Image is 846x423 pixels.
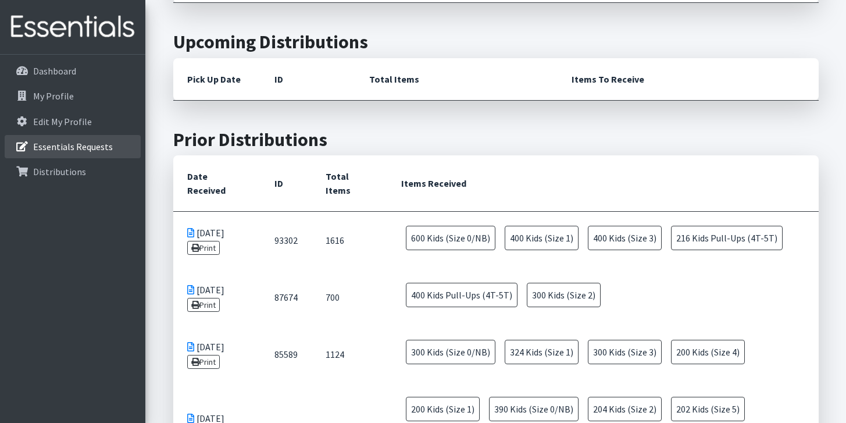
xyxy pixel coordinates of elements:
td: 1124 [312,326,388,383]
td: 87674 [260,269,312,326]
a: Essentials Requests [5,135,141,158]
td: 93302 [260,212,312,269]
td: 700 [312,269,388,326]
td: [DATE] [173,269,260,326]
th: Date Received [173,155,260,212]
h2: Prior Distributions [173,129,819,151]
th: Items To Receive [558,58,819,101]
span: 300 Kids (Size 2) [527,283,601,307]
span: 200 Kids (Size 1) [406,397,480,421]
span: 324 Kids (Size 1) [505,340,579,364]
span: 216 Kids Pull-Ups (4T-5T) [671,226,783,250]
p: Distributions [33,166,86,177]
span: 400 Kids Pull-Ups (4T-5T) [406,283,517,307]
a: Print [187,241,220,255]
span: 300 Kids (Size 3) [588,340,662,364]
span: 200 Kids (Size 4) [671,340,745,364]
p: My Profile [33,90,74,102]
span: 400 Kids (Size 3) [588,226,662,250]
span: 300 Kids (Size 0/NB) [406,340,495,364]
th: Pick Up Date [173,58,260,101]
p: Edit My Profile [33,116,92,127]
a: Distributions [5,160,141,183]
a: Dashboard [5,59,141,83]
td: [DATE] [173,212,260,269]
span: 400 Kids (Size 1) [505,226,579,250]
span: 204 Kids (Size 2) [588,397,662,421]
span: 390 Kids (Size 0/NB) [489,397,579,421]
td: 1616 [312,212,388,269]
h2: Upcoming Distributions [173,31,819,53]
a: Edit My Profile [5,110,141,133]
th: Total Items [312,155,388,212]
th: ID [260,58,355,101]
span: 600 Kids (Size 0/NB) [406,226,495,250]
th: Items Received [387,155,818,212]
p: Essentials Requests [33,141,113,152]
a: Print [187,355,220,369]
th: ID [260,155,312,212]
a: Print [187,298,220,312]
p: Dashboard [33,65,76,77]
a: My Profile [5,84,141,108]
td: 85589 [260,326,312,383]
th: Total Items [355,58,558,101]
img: HumanEssentials [5,8,141,47]
span: 202 Kids (Size 5) [671,397,745,421]
td: [DATE] [173,326,260,383]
